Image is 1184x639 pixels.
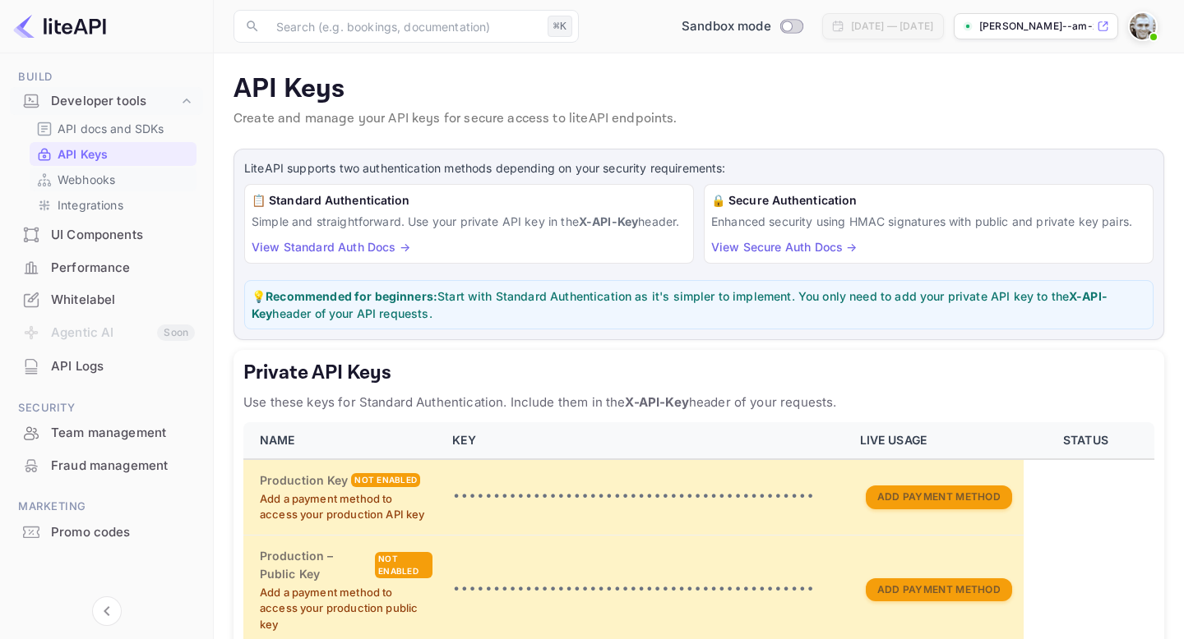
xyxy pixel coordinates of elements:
div: Fraud management [10,450,203,482]
p: [PERSON_NAME]--am-xmr7g... [979,19,1094,34]
p: Add a payment method to access your production API key [260,491,432,523]
button: Add Payment Method [866,578,1012,602]
img: Osman Sebati Çam [1130,13,1156,39]
h5: Private API Keys [243,360,1154,386]
div: Promo codes [51,523,195,542]
th: KEY [442,422,849,459]
p: Enhanced security using HMAC signatures with public and private key pairs. [711,213,1146,230]
th: LIVE USAGE [850,422,1024,459]
p: Simple and straightforward. Use your private API key in the header. [252,213,687,230]
a: API docs and SDKs [36,120,190,137]
th: STATUS [1024,422,1154,459]
div: Developer tools [51,92,178,111]
div: UI Components [10,219,203,251]
a: Team management [10,417,203,448]
div: Switch to Production mode [675,17,809,36]
p: Use these keys for Standard Authentication. Include them in the header of your requests. [243,393,1154,412]
th: NAME [243,422,442,459]
button: Add Payment Method [866,485,1012,509]
a: Add Payment Method [866,582,1012,595]
p: API docs and SDKs [58,120,164,137]
div: API Keys [30,142,197,166]
p: Webhooks [58,171,115,188]
div: Webhooks [30,168,197,191]
div: Developer tools [10,87,203,116]
h6: Production Key [260,471,348,490]
span: Marketing [10,498,203,516]
div: Team management [10,417,203,449]
strong: X-API-Key [252,289,1108,320]
div: Whitelabel [10,284,203,316]
button: Collapse navigation [92,596,122,626]
div: Fraud management [51,457,195,476]
a: Add Payment Method [866,489,1012,503]
div: Performance [51,259,195,278]
a: API Keys [36,145,190,163]
a: Promo codes [10,517,203,547]
div: API docs and SDKs [30,117,197,140]
div: Not enabled [375,552,432,578]
a: API Logs [10,351,203,381]
span: Build [10,68,203,86]
a: Webhooks [36,171,190,188]
div: UI Components [51,226,195,245]
p: Integrations [58,196,123,214]
strong: X-API-Key [579,214,638,228]
a: Whitelabel [10,284,203,315]
p: API Keys [234,73,1164,106]
p: LiteAPI supports two authentication methods depending on your security requirements: [244,159,1154,177]
a: Integrations [36,196,190,214]
h6: 🔒 Secure Authentication [711,191,1146,209]
span: Security [10,399,203,417]
div: Promo codes [10,517,203,549]
a: UI Components [10,219,203,250]
h6: Production – Public Key [260,547,372,583]
a: View Standard Auth Docs → [252,240,410,254]
div: Whitelabel [51,291,195,310]
div: Integrations [30,193,197,217]
div: [DATE] — [DATE] [851,19,933,34]
div: Team management [51,424,195,443]
div: ⌘K [548,16,572,37]
a: Performance [10,252,203,283]
div: Not enabled [351,473,420,487]
p: API Keys [58,145,108,163]
p: ••••••••••••••••••••••••••••••••••••••••••••• [452,487,839,507]
div: Performance [10,252,203,284]
p: Add a payment method to access your production public key [260,585,432,633]
img: LiteAPI logo [13,13,106,39]
input: Search (e.g. bookings, documentation) [266,10,541,43]
strong: Recommended for beginners: [266,289,437,303]
span: Sandbox mode [682,17,771,36]
h6: 📋 Standard Authentication [252,191,687,209]
a: Fraud management [10,450,203,480]
a: View Secure Auth Docs → [711,240,857,254]
div: API Logs [51,357,195,376]
div: API Logs [10,351,203,383]
p: 💡 Start with Standard Authentication as it's simpler to implement. You only need to add your priv... [252,287,1146,322]
strong: X-API-Key [625,394,688,410]
p: Create and manage your API keys for secure access to liteAPI endpoints. [234,109,1164,129]
p: ••••••••••••••••••••••••••••••••••••••••••••• [452,580,839,600]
